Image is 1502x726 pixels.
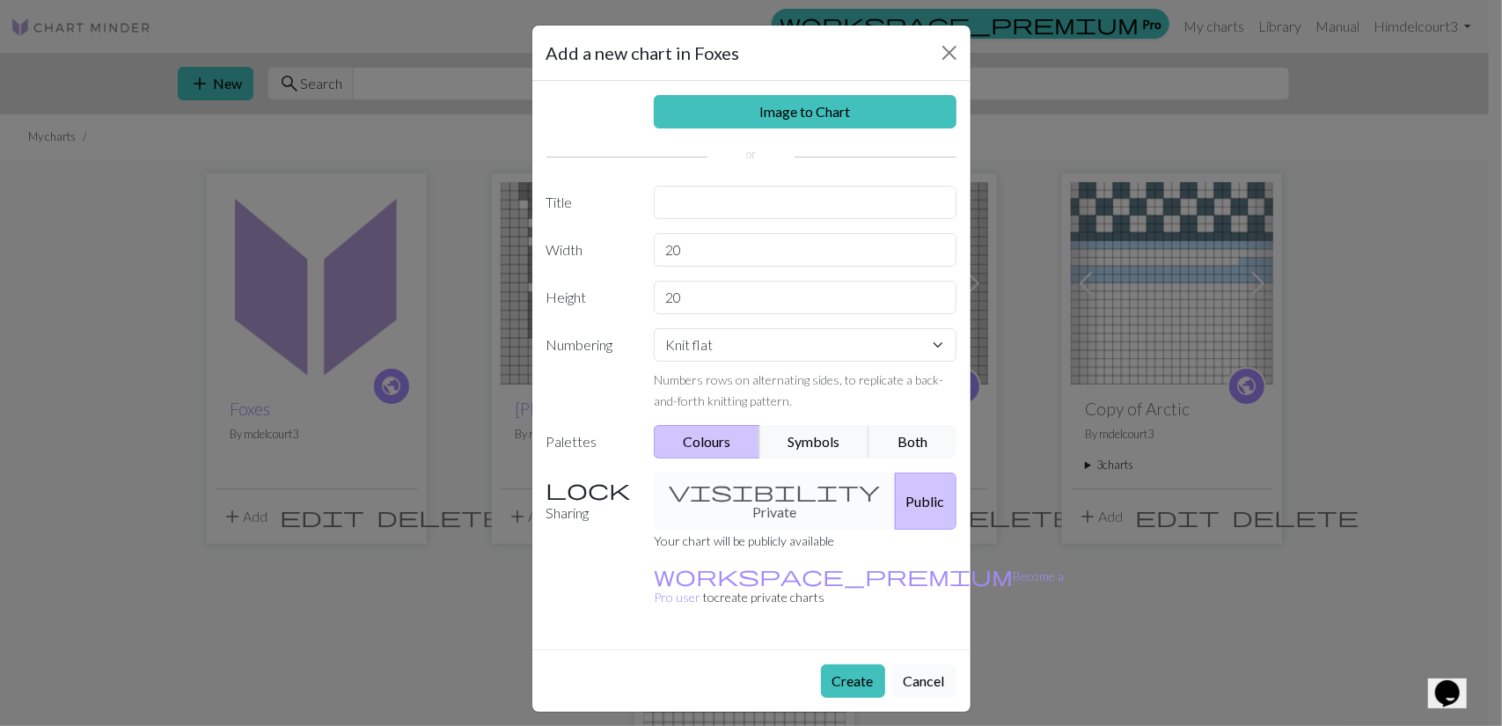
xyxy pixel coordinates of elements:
label: Sharing [536,473,644,530]
small: to create private charts [654,568,1064,605]
label: Width [536,233,644,267]
a: Become a Pro user [654,568,1064,605]
label: Title [536,186,644,219]
button: Public [895,473,956,530]
label: Palettes [536,425,644,458]
button: Close [935,39,963,67]
iframe: chat widget [1428,656,1484,708]
button: Both [868,425,956,458]
small: Numbers rows on alternating sides, to replicate a back-and-forth knitting pattern. [654,372,943,408]
button: Create [821,664,885,698]
button: Colours [654,425,760,458]
span: workspace_premium [654,563,1013,588]
label: Numbering [536,328,644,411]
label: Height [536,281,644,314]
small: Your chart will be publicly available [654,533,834,548]
button: Cancel [892,664,956,698]
a: Image to Chart [654,95,956,128]
h5: Add a new chart in Foxes [546,40,740,66]
button: Symbols [759,425,870,458]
